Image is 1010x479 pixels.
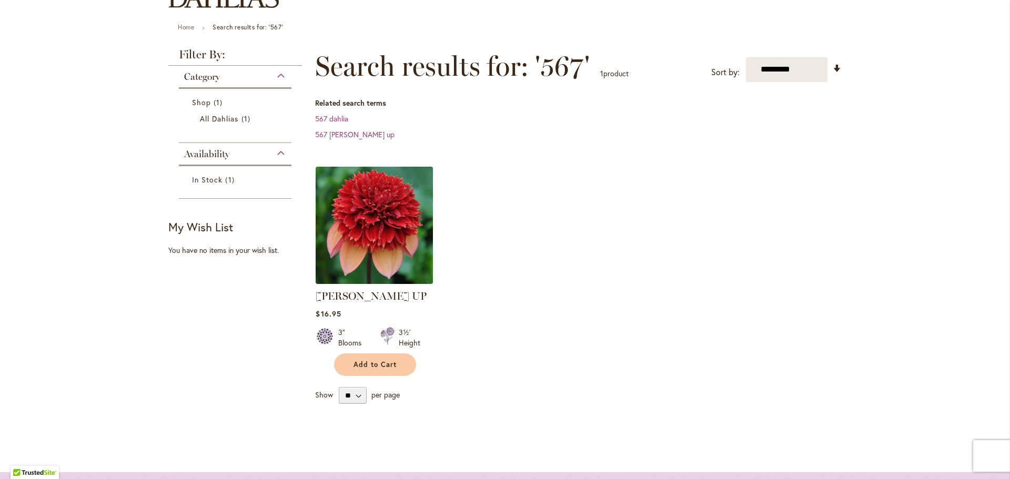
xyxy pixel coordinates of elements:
strong: My Wish List [168,219,233,235]
a: 567 dahlia [315,114,348,124]
strong: Filter By: [168,49,302,66]
span: Availability [184,148,229,160]
span: per page [371,390,400,400]
a: Shop [192,97,281,108]
a: All Dahlias [200,113,273,124]
img: GITTY UP [313,164,436,287]
span: Search results for: '567' [315,50,590,82]
dt: Related search terms [315,98,842,108]
strong: Search results for: '567' [213,23,283,31]
div: You have no items in your wish list. [168,245,309,256]
div: 3½' Height [399,327,420,348]
span: 1 [241,113,253,124]
a: Home [178,23,194,31]
iframe: Launch Accessibility Center [8,442,37,471]
a: GITTY UP [316,276,433,286]
span: Show [315,390,333,400]
a: [PERSON_NAME] UP [316,290,427,302]
span: Shop [192,97,211,107]
span: 1 [225,174,237,185]
button: Add to Cart [334,353,416,376]
span: $16.95 [316,309,341,319]
span: All Dahlias [200,114,239,124]
p: product [600,65,629,82]
a: 567 [PERSON_NAME] up [315,129,395,139]
span: 1 [214,97,225,108]
div: 3" Blooms [338,327,368,348]
label: Sort by: [711,63,740,82]
span: 1 [600,68,603,78]
span: Add to Cart [353,360,397,369]
span: Category [184,71,220,83]
span: In Stock [192,175,223,185]
a: In Stock 1 [192,174,281,185]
